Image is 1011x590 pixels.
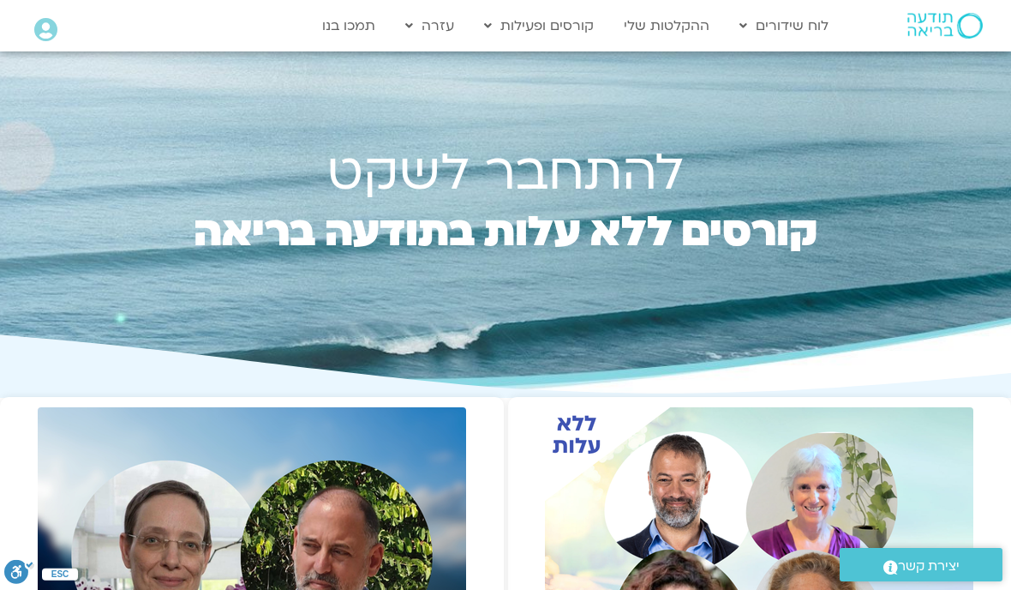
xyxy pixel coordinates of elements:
[731,9,837,42] a: לוח שידורים
[476,9,602,42] a: קורסים ופעילות
[898,555,960,578] span: יצירת קשר
[158,150,853,196] h1: להתחבר לשקט
[840,548,1002,581] a: יצירת קשר
[158,214,853,291] h2: קורסים ללא עלות בתודעה בריאה
[397,9,463,42] a: עזרה
[314,9,384,42] a: תמכו בנו
[615,9,718,42] a: ההקלטות שלי
[907,13,983,39] img: תודעה בריאה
